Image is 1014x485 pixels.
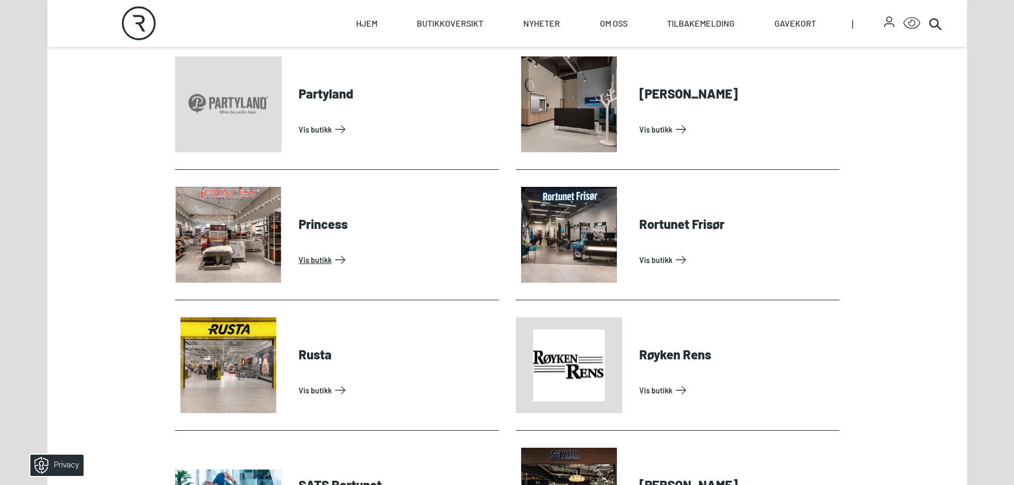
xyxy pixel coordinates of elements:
a: Vis Butikk: Rusta [299,382,494,399]
a: Vis Butikk: Røyken Rens [639,382,835,399]
a: Vis Butikk: Princess [299,251,494,268]
iframe: Manage Preferences [11,451,97,480]
button: Open Accessibility Menu [903,15,920,32]
a: Vis Butikk: Rortunet Frisør [639,251,835,268]
a: Vis Butikk: Partyland [299,121,494,138]
a: Vis Butikk: Pons Helsetun [639,121,835,138]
